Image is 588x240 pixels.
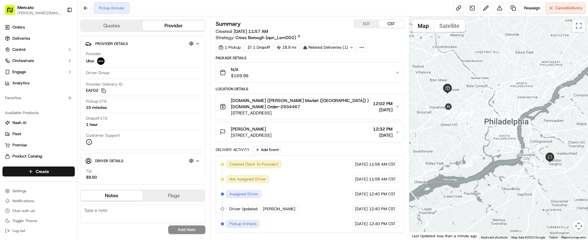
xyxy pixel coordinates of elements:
[12,131,21,137] span: Fleet
[263,206,295,212] span: [PERSON_NAME]
[5,153,72,159] a: Product Catalog
[2,129,75,139] button: Fleet
[216,94,404,120] button: [DOMAIN_NAME] ([PERSON_NAME] Market ([GEOGRAPHIC_DATA]) ) [DOMAIN_NAME] Order-2934467[STREET_ADDR...
[411,232,431,240] img: Google
[2,108,75,118] div: Available Products
[355,176,368,182] span: [DATE]
[95,41,128,46] span: Provider Details
[12,189,26,193] span: Settings
[355,206,368,212] span: [DATE]
[369,162,396,167] span: 11:58 AM CST
[81,21,143,31] button: Quotes
[231,73,249,79] span: $169.98
[17,4,34,11] button: Mercato
[143,21,205,31] button: Provider
[369,191,396,197] span: 12:40 PM CST
[5,142,72,148] a: Promise
[561,236,586,239] a: Report a map error
[231,132,272,138] span: [STREET_ADDRESS]
[12,198,34,203] span: Notifications
[86,116,108,121] span: Dropoff ETA
[245,43,273,52] div: 1 Dropoff
[572,20,585,32] button: Toggle fullscreen view
[216,122,404,142] button: [PERSON_NAME][STREET_ADDRESS]12:32 PM[DATE]
[300,43,356,52] div: Related Deliveries (1)
[549,236,558,239] a: Terms (opens in new tab)
[12,80,29,86] span: Analytics
[369,176,396,182] span: 11:58 AM CST
[2,78,75,88] a: Analytics
[86,105,107,110] div: 10 minutes
[2,45,75,55] button: Control
[545,2,586,14] button: CancelDelivery
[229,221,257,227] span: Pickup Enroute
[231,66,249,73] span: N/A
[373,132,393,138] span: [DATE]
[354,20,379,28] button: EDT
[450,109,458,118] div: 9
[85,38,200,49] button: Provider Details
[434,20,465,32] button: Show satellite imagery
[216,147,249,152] div: Delivery Activity
[231,110,371,116] span: [STREET_ADDRESS]
[481,235,508,240] button: Keyboard shortcuts
[231,97,371,110] span: [DOMAIN_NAME] ([PERSON_NAME] Market ([GEOGRAPHIC_DATA]) ) [DOMAIN_NAME] Order-2934467
[86,70,110,76] span: Driver Group
[85,156,200,166] button: Driver Details
[95,158,123,163] span: Driver Details
[445,108,453,116] div: 10
[86,133,120,138] span: Customer Support
[2,187,75,195] button: Settings
[86,58,95,64] span: Uber
[86,122,98,127] div: 1 hour
[2,140,75,150] button: Promise
[572,220,585,232] button: Map camera controls
[12,142,27,148] span: Promise
[86,175,97,180] div: $8.50
[355,221,368,227] span: [DATE]
[2,151,75,161] button: Product Catalog
[216,43,244,52] div: 1 Pickup
[2,197,75,205] button: Notifications
[12,228,25,233] span: Log out
[2,118,75,128] button: Nash AI
[12,208,35,213] span: Chat with us!
[86,99,107,104] span: Pickup ETA
[12,47,25,52] span: Control
[236,34,296,41] span: Cross Borough (opn_LsmDD2)
[524,5,540,11] span: Reassign
[97,57,105,65] img: uber-new-logo.jpeg
[216,56,404,60] div: Package Details
[521,2,543,14] button: Reassign
[2,33,75,43] a: Deliveries
[2,56,75,66] button: Orchestrate
[373,107,393,113] span: [DATE]
[12,36,30,41] span: Deliveries
[143,191,205,201] button: Flags
[274,43,299,52] div: 18.9 mi
[229,162,278,167] span: Created (Sent To Provider)
[355,191,368,197] span: [DATE]
[2,167,75,176] button: Create
[86,51,101,57] span: Provider
[229,206,258,212] span: Driver Updated
[373,100,393,107] span: 12:02 PM
[2,67,75,77] button: Engage
[5,131,72,137] a: Fleet
[409,232,480,240] div: Last Updated: less than a minute ago
[86,82,123,87] span: Provider Delivery ID
[17,11,62,16] button: [PERSON_NAME][EMAIL_ADDRESS][PERSON_NAME][DOMAIN_NAME]
[369,221,396,227] span: 12:40 PM CST
[12,69,26,75] span: Engage
[12,218,37,223] span: Toggle Theme
[86,88,106,93] button: EAFD2
[12,24,25,30] span: Orders
[411,232,431,240] a: Open this area in Google Maps (opens a new window)
[236,34,301,41] a: Cross Borough (opn_LsmDD2)
[12,153,42,159] span: Product Catalog
[12,58,34,64] span: Orchestrate
[2,216,75,225] button: Toggle Theme
[216,21,241,27] h3: Summary
[2,226,75,235] button: Log out
[216,87,404,91] div: Location Details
